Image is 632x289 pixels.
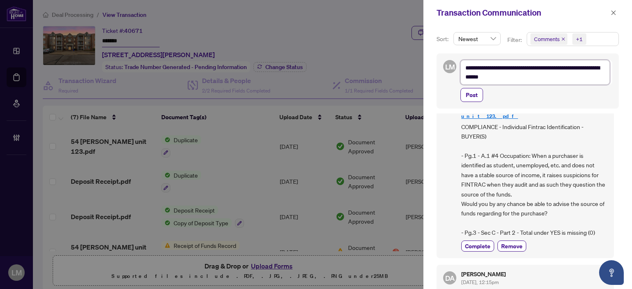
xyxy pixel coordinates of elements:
button: Open asap [599,260,624,285]
button: Post [460,88,483,102]
span: Comments [534,35,560,43]
span: [DATE], 12:15pm [461,279,499,285]
button: Remove [497,240,526,252]
span: Comments [530,33,567,45]
span: Newest [458,32,496,45]
p: Sort: [437,35,450,44]
a: 54 [PERSON_NAME] unit 123.pdf [461,104,597,120]
span: Remove [501,242,523,250]
button: Complete [461,240,494,252]
span: close [611,10,616,16]
span: DA [445,273,455,284]
span: LM [445,61,455,72]
div: Transaction Communication [437,7,608,19]
div: +1 [576,35,583,43]
span: Complete [465,242,490,250]
span: COMPLIANCE - Individual Fintrac Identification - BUYER(S) - Pg.1 - A.1 #4 Occupation: When a purc... [461,122,607,238]
span: close [561,37,565,41]
span: Post [466,88,478,102]
h5: [PERSON_NAME] [461,271,506,277]
p: Filter: [507,35,523,44]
